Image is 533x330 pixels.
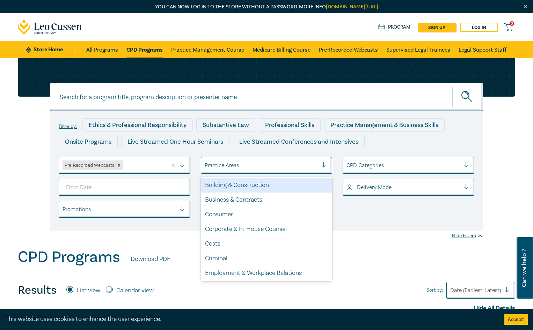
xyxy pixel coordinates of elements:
[18,3,515,11] p: You can now log in to the store without a password. More info
[201,251,333,266] div: Criminal
[121,135,229,148] div: Live Streamed One Hour Seminars
[5,315,494,324] div: This website uses cookies to enhance the user experience.
[201,222,333,237] div: Corporate & In-House Counsel
[196,118,255,132] div: Substantive Law
[59,124,77,129] label: Filter by:
[201,193,333,207] div: Business & Contracts
[124,162,126,169] input: select
[116,286,154,295] label: Calendar view
[259,118,321,132] div: Professional Skills
[63,205,64,213] input: select
[523,4,528,10] img: Close
[521,241,527,294] span: Can we help ?
[460,23,498,32] a: Log in
[346,183,348,191] input: select
[77,286,100,295] label: List view
[131,255,170,264] a: Download PDF
[450,286,452,294] input: Sort by
[462,135,474,148] div: ...
[324,118,445,132] div: Practice Management & Business Skills
[59,179,190,196] input: From Date
[126,41,163,58] a: CPD Programs
[452,232,483,239] div: Hide Filters
[59,152,169,165] div: Live Streamed Practical Workshops
[201,207,333,222] div: Consumer
[337,152,401,165] div: National Programs
[510,21,514,26] span: 0
[253,41,311,58] a: Medicare Billing Course
[50,83,483,111] input: Search for a program title, program description or presenter name
[201,280,333,295] div: Ethics
[378,23,410,31] a: Program
[319,41,378,58] a: Pre-Recorded Webcasts
[426,286,443,294] span: Sort by:
[115,160,123,170] div: Remove Pre-Recorded Webcasts
[504,314,528,325] button: Accept cookies
[63,160,115,170] div: Pre-Recorded Webcasts
[26,46,75,53] a: Store Home
[201,178,333,193] div: Building & Construction
[86,41,118,58] a: All Programs
[326,3,378,10] a: [DOMAIN_NAME][URL]
[18,283,57,297] h4: Results
[201,237,333,251] div: Costs
[173,152,253,165] div: Pre-Recorded Webcasts
[386,41,450,58] a: Supervised Legal Trainees
[233,135,365,148] div: Live Streamed Conferences and Intensives
[201,266,333,280] div: Employment & Workplace Relations
[82,118,193,132] div: Ethics & Professional Responsibility
[18,248,120,266] h1: CPD Programs
[346,162,348,169] input: select
[459,41,507,58] a: Legal Support Staff
[18,304,515,313] div: Hide All Details
[59,135,118,148] div: Onsite Programs
[418,23,456,32] a: sign up
[205,162,206,169] input: select
[257,152,333,165] div: 10 CPD Point Packages
[171,41,244,58] a: Practice Management Course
